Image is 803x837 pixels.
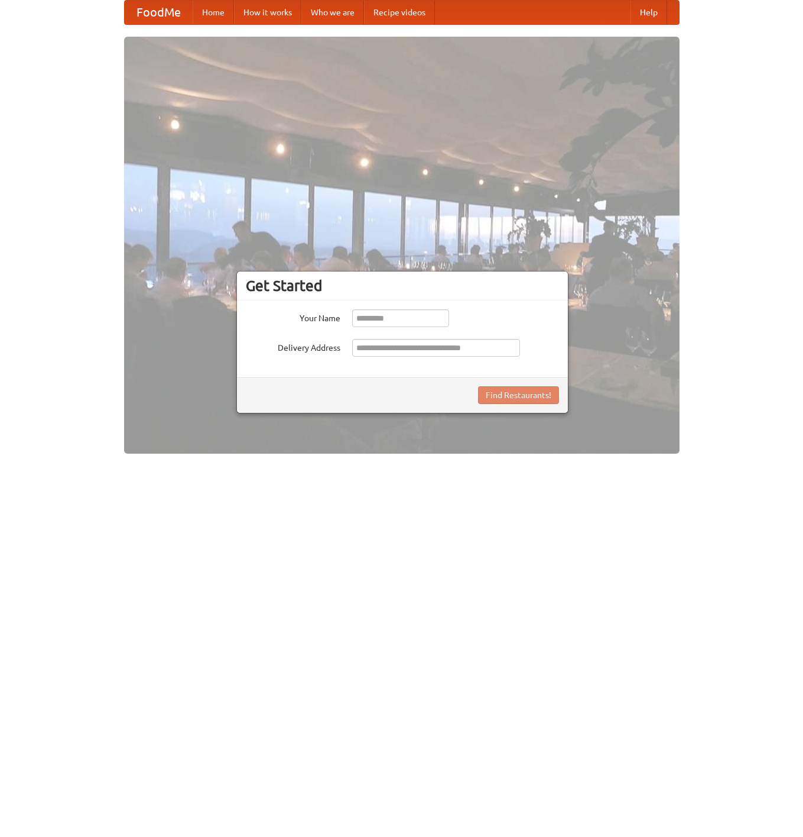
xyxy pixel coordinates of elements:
[301,1,364,24] a: Who we are
[193,1,234,24] a: Home
[478,386,559,404] button: Find Restaurants!
[125,1,193,24] a: FoodMe
[246,339,340,354] label: Delivery Address
[630,1,667,24] a: Help
[364,1,435,24] a: Recipe videos
[234,1,301,24] a: How it works
[246,309,340,324] label: Your Name
[246,277,559,295] h3: Get Started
